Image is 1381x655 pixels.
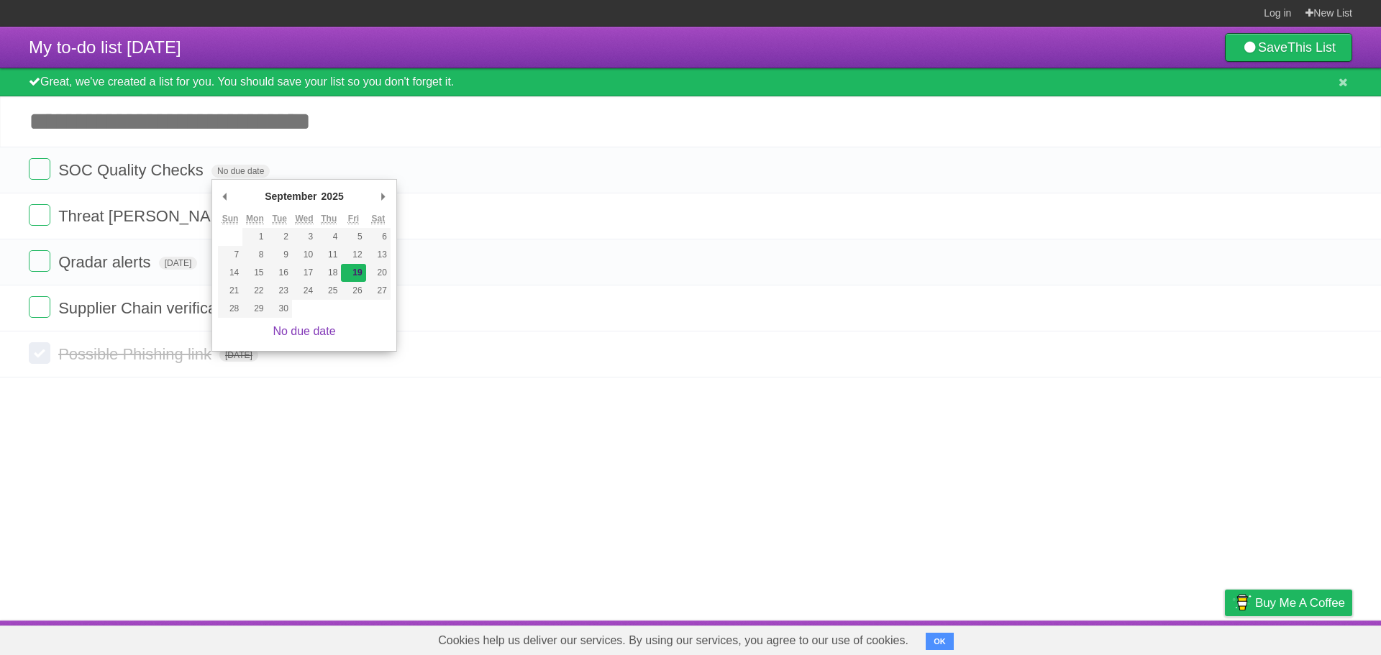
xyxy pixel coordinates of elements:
[211,165,270,178] span: No due date
[316,228,341,246] button: 4
[29,37,181,57] span: My to-do list [DATE]
[316,246,341,264] button: 11
[268,264,292,282] button: 16
[58,299,246,317] span: Supplier Chain verification
[268,282,292,300] button: 23
[218,246,242,264] button: 7
[1262,624,1352,651] a: Suggest a feature
[1206,624,1244,651] a: Privacy
[1287,40,1336,55] b: This List
[159,257,198,270] span: [DATE]
[1081,624,1139,651] a: Developers
[246,214,264,224] abbr: Monday
[29,250,50,272] label: Done
[371,214,385,224] abbr: Saturday
[29,342,50,364] label: Done
[1034,624,1064,651] a: About
[29,158,50,180] label: Done
[366,246,391,264] button: 13
[295,214,313,224] abbr: Wednesday
[341,264,365,282] button: 19
[242,300,267,318] button: 29
[29,204,50,226] label: Done
[29,296,50,318] label: Done
[268,228,292,246] button: 2
[222,214,239,224] abbr: Sunday
[242,246,267,264] button: 8
[272,214,286,224] abbr: Tuesday
[58,345,215,363] span: Possible Phishing link
[268,300,292,318] button: 30
[366,282,391,300] button: 27
[292,264,316,282] button: 17
[58,253,154,271] span: Qradar alerts
[242,228,267,246] button: 1
[341,282,365,300] button: 26
[1225,33,1352,62] a: SaveThis List
[292,282,316,300] button: 24
[268,246,292,264] button: 9
[926,633,954,650] button: OK
[263,185,319,207] div: September
[1232,590,1252,615] img: Buy me a coffee
[348,214,359,224] abbr: Friday
[319,185,346,207] div: 2025
[273,325,335,337] a: No due date
[366,264,391,282] button: 20
[219,349,258,362] span: [DATE]
[1255,590,1345,615] span: Buy me a coffee
[242,264,267,282] button: 15
[321,214,337,224] abbr: Thursday
[424,626,923,655] span: Cookies help us deliver our services. By using our services, you agree to our use of cookies.
[341,246,365,264] button: 12
[58,161,207,179] span: SOC Quality Checks
[1157,624,1189,651] a: Terms
[341,228,365,246] button: 5
[376,185,391,207] button: Next Month
[242,282,267,300] button: 22
[316,282,341,300] button: 25
[218,300,242,318] button: 28
[218,264,242,282] button: 14
[366,228,391,246] button: 6
[218,282,242,300] button: 21
[292,228,316,246] button: 3
[218,185,232,207] button: Previous Month
[292,246,316,264] button: 10
[316,264,341,282] button: 18
[58,207,296,225] span: Threat [PERSON_NAME] reports
[1225,590,1352,616] a: Buy me a coffee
